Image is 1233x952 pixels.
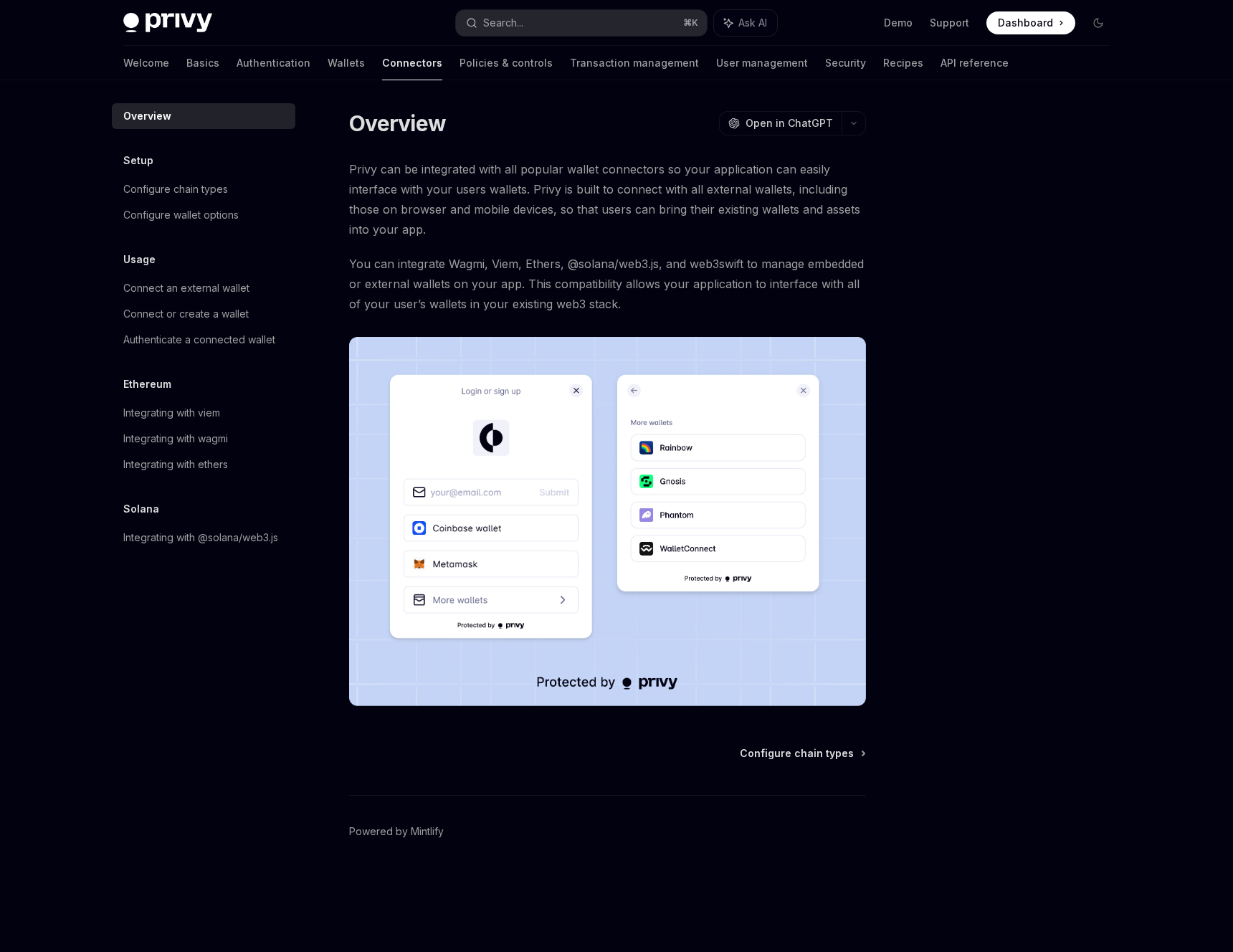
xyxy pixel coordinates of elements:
a: Authenticate a connected wallet [112,327,295,353]
a: Configure chain types [112,176,295,202]
a: API reference [941,46,1009,80]
div: Integrating with ethers [123,456,228,473]
a: Dashboard [986,11,1075,34]
button: Open in ChatGPT [719,111,842,135]
span: ⌘ K [683,17,698,29]
div: Configure wallet options [123,206,239,224]
a: Integrating with ethers [112,452,295,477]
span: You can integrate Wagmi, Viem, Ethers, @solana/web3.js, and web3swift to manage embedded or exter... [349,254,866,314]
h5: Ethereum [123,376,171,393]
div: Authenticate a connected wallet [123,331,275,348]
button: Toggle dark mode [1087,11,1110,34]
a: User management [716,46,808,80]
h5: Setup [123,152,153,169]
h1: Overview [349,110,446,136]
a: Demo [884,16,913,30]
a: Basics [186,46,219,80]
a: Integrating with @solana/web3.js [112,525,295,551]
h5: Usage [123,251,156,268]
h5: Solana [123,500,159,518]
div: Integrating with wagmi [123,430,228,447]
a: Configure chain types [740,746,865,761]
button: Search...⌘K [456,10,707,36]
a: Integrating with viem [112,400,295,426]
div: Integrating with @solana/web3.js [123,529,278,546]
div: Connect or create a wallet [123,305,249,323]
a: Connectors [382,46,442,80]
a: Wallets [328,46,365,80]
a: Support [930,16,969,30]
div: Search... [483,14,523,32]
a: Powered by Mintlify [349,824,444,839]
a: Authentication [237,46,310,80]
a: Configure wallet options [112,202,295,228]
a: Recipes [883,46,923,80]
a: Overview [112,103,295,129]
span: Ask AI [738,16,767,30]
a: Policies & controls [460,46,553,80]
span: Privy can be integrated with all popular wallet connectors so your application can easily interfa... [349,159,866,239]
span: Open in ChatGPT [746,116,833,130]
div: Configure chain types [123,181,228,198]
a: Connect or create a wallet [112,301,295,327]
span: Configure chain types [740,746,854,761]
a: Welcome [123,46,169,80]
div: Overview [123,108,171,125]
div: Integrating with viem [123,404,220,422]
a: Integrating with wagmi [112,426,295,452]
button: Ask AI [714,10,777,36]
a: Connect an external wallet [112,275,295,301]
img: dark logo [123,13,212,33]
a: Security [825,46,866,80]
div: Connect an external wallet [123,280,249,297]
img: Connectors3 [349,337,866,706]
a: Transaction management [570,46,699,80]
span: Dashboard [998,16,1053,30]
